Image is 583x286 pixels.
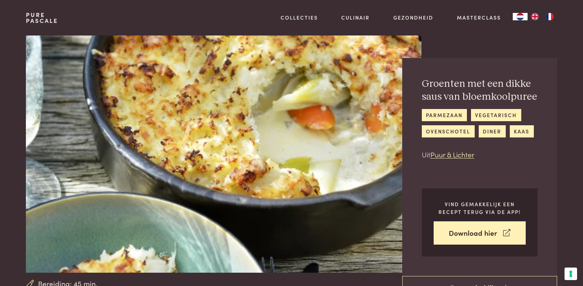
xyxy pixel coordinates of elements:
a: Puur & Lichter [430,149,474,159]
a: kaas [510,125,534,137]
p: Vind gemakkelijk een recept terug via de app! [434,200,526,215]
p: Uit [422,149,538,160]
a: Culinair [341,14,370,21]
ul: Language list [528,13,557,20]
a: Download hier [434,221,526,245]
a: diner [479,125,506,137]
a: Gezondheid [393,14,433,21]
a: NL [513,13,528,20]
a: Masterclass [457,14,501,21]
a: Collecties [281,14,318,21]
a: parmezaan [422,109,467,121]
a: FR [542,13,557,20]
a: ovenschotel [422,125,475,137]
a: PurePascale [26,12,58,24]
button: Uw voorkeuren voor toestemming voor trackingtechnologieën [565,268,577,280]
img: Groenten met een dikke saus van bloemkoolpuree [26,35,421,273]
h2: Groenten met een dikke saus van bloemkoolpuree [422,78,538,103]
a: vegetarisch [471,109,521,121]
a: EN [528,13,542,20]
aside: Language selected: Nederlands [513,13,557,20]
div: Language [513,13,528,20]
